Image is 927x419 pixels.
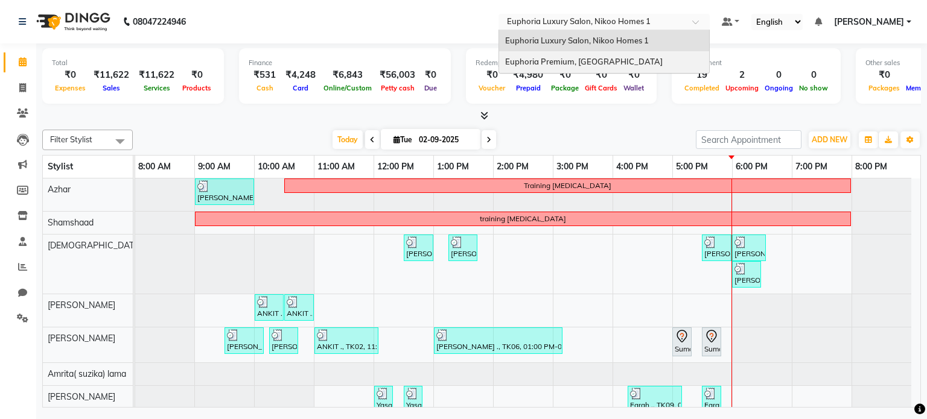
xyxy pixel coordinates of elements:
[249,68,281,82] div: ₹531
[320,84,375,92] span: Online/Custom
[434,158,472,175] a: 1:00 PM
[375,68,420,82] div: ₹56,003
[249,58,441,68] div: Finance
[513,84,544,92] span: Prepaid
[281,68,320,82] div: ₹4,248
[865,84,903,92] span: Packages
[494,158,532,175] a: 2:00 PM
[285,296,313,319] div: ANKIT ., TK02, 10:30 AM-11:00 AM, EP-[PERSON_NAME] Trim/Design MEN
[703,329,720,354] div: Sumaiah ., TK08, 05:30 PM-05:50 PM, EL-Eyebrows Threading
[733,236,765,259] div: [PERSON_NAME] ., TK11, 06:00 PM-06:35 PM, EP-Shampoo (Wella)
[226,329,263,352] div: [PERSON_NAME] ., TK01, 09:30 AM-10:10 AM, EP-Whitening Clean-Up
[48,333,115,344] span: [PERSON_NAME]
[48,184,71,195] span: Azhar
[703,236,730,259] div: [PERSON_NAME] ., TK11, 05:30 PM-06:00 PM, EL-HAIR CUT (Senior Stylist) with hairwash MEN
[314,158,358,175] a: 11:00 AM
[681,68,722,82] div: 19
[290,84,311,92] span: Card
[390,135,415,144] span: Tue
[52,58,214,68] div: Total
[435,329,561,352] div: [PERSON_NAME] ., TK06, 01:00 PM-03:10 PM, EL-Eyebrows Threading,EL-Upperlip Threading,EL-Forehead...
[48,300,115,310] span: [PERSON_NAME]
[133,5,186,39] b: 08047224946
[733,158,771,175] a: 6:00 PM
[548,84,582,92] span: Package
[420,68,441,82] div: ₹0
[316,329,377,352] div: ANKIT ., TK02, 11:00 AM-12:05 PM, EP-Calmagic Treatment
[52,84,89,92] span: Expenses
[834,16,904,28] span: [PERSON_NAME]
[722,84,762,92] span: Upcoming
[480,213,566,224] div: training [MEDICAL_DATA]
[48,368,126,379] span: Amrita( suzika) lama
[450,236,476,259] div: [PERSON_NAME] ., TK07, 01:15 PM-01:45 PM, EL-HAIR CUT (Senior Stylist) with hairwash MEN
[796,68,831,82] div: 0
[673,158,711,175] a: 5:00 PM
[505,36,649,45] span: Euphoria Luxury Salon, Nikoo Homes 1
[722,68,762,82] div: 2
[508,68,548,82] div: ₹4,980
[629,388,681,411] div: Farah ., TK09, 04:15 PM-05:10 PM, EP-Derma infusion treatment Pedi
[613,158,651,175] a: 4:00 PM
[620,68,647,82] div: ₹0
[620,84,647,92] span: Wallet
[582,84,620,92] span: Gift Cards
[196,180,253,203] div: [PERSON_NAME] ., TK01, 09:00 AM-10:00 AM, EP-Artistic Cut - Creative Stylist
[52,68,89,82] div: ₹0
[548,68,582,82] div: ₹0
[681,58,831,68] div: Appointment
[135,158,174,175] a: 8:00 AM
[255,158,298,175] a: 10:00 AM
[681,84,722,92] span: Completed
[378,84,418,92] span: Petty cash
[696,130,801,149] input: Search Appointment
[852,158,890,175] a: 8:00 PM
[476,84,508,92] span: Voucher
[553,158,591,175] a: 3:00 PM
[762,68,796,82] div: 0
[134,68,179,82] div: ₹11,622
[476,58,647,68] div: Redemption
[374,158,417,175] a: 12:00 PM
[505,57,663,66] span: Euphoria Premium, [GEOGRAPHIC_DATA]
[179,68,214,82] div: ₹0
[50,134,92,144] span: Filter Stylist
[141,84,173,92] span: Services
[415,131,476,149] input: 2025-09-02
[762,84,796,92] span: Ongoing
[792,158,830,175] a: 7:00 PM
[333,130,363,149] span: Today
[703,388,720,411] div: Farah ., TK09, 05:30 PM-05:50 PM, EP-Under Arms Intimate
[809,131,850,148] button: ADD NEW
[100,84,123,92] span: Sales
[405,236,432,259] div: [PERSON_NAME] ., TK05, 12:30 PM-01:00 PM, EP-[PERSON_NAME] Trim/Design MEN
[270,329,297,352] div: [PERSON_NAME] ., TK01, 10:15 AM-10:45 AM, EP-Brightening Masque
[48,391,115,402] span: [PERSON_NAME]
[796,84,831,92] span: No show
[256,296,282,319] div: ANKIT ., TK02, 10:00 AM-10:30 AM, EL-HAIR CUT (Senior Stylist) with hairwash MEN
[195,158,234,175] a: 9:00 AM
[865,68,903,82] div: ₹0
[421,84,440,92] span: Due
[524,180,611,191] div: Training [MEDICAL_DATA]
[48,240,142,251] span: [DEMOGRAPHIC_DATA]
[674,329,690,354] div: Sumaiya ., TK10, 05:00 PM-05:20 PM, EL-Eyebrows Threading
[812,135,847,144] span: ADD NEW
[31,5,113,39] img: logo
[582,68,620,82] div: ₹0
[733,263,760,286] div: [PERSON_NAME] ., TK11, 06:00 PM-06:30 PM, EP-Head Massage (30 Mins) w/o Hairwash
[48,161,73,172] span: Stylist
[253,84,276,92] span: Cash
[48,217,94,228] span: Shamshaad
[476,68,508,82] div: ₹0
[179,84,214,92] span: Products
[499,30,710,74] ng-dropdown-panel: Options list
[405,388,421,411] div: Yasaswy ., TK03, 12:30 PM-12:50 PM, EP-Half Legs Catridge Wax
[375,388,392,411] div: Yasaswy ., TK03, 12:00 PM-12:20 PM, EP-Full Arms Catridge Wax
[320,68,375,82] div: ₹6,843
[89,68,134,82] div: ₹11,622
